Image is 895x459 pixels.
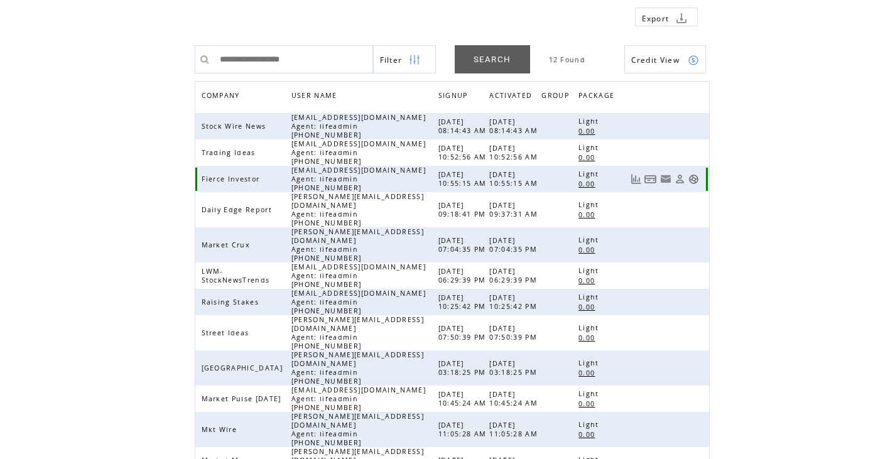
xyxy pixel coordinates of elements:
span: [EMAIL_ADDRESS][DOMAIN_NAME] Agent: lifeadmin [PHONE_NUMBER] [291,113,426,139]
span: [PERSON_NAME][EMAIL_ADDRESS][DOMAIN_NAME] Agent: lifeadmin [PHONE_NUMBER] [291,192,424,227]
a: 0.00 [578,152,601,163]
img: download.png [676,13,687,24]
span: [DATE] 10:45:24 AM [438,390,490,408]
span: [DATE] 10:25:42 PM [438,293,489,311]
span: Light [578,235,602,244]
a: 0.00 [578,332,601,343]
a: USER NAME [291,91,340,99]
span: [EMAIL_ADDRESS][DOMAIN_NAME] Agent: lifeadmin [PHONE_NUMBER] [291,262,426,289]
span: Light [578,420,602,429]
span: [DATE] 08:14:43 AM [489,117,541,135]
span: [DATE] 09:37:31 AM [489,201,541,219]
a: 0.00 [578,367,601,378]
a: Resend welcome email to this user [660,173,671,185]
span: LWM-StockNewsTrends [202,267,273,284]
span: Light [578,266,602,275]
span: [PERSON_NAME][EMAIL_ADDRESS][DOMAIN_NAME] Agent: lifeadmin [PHONE_NUMBER] [291,350,424,386]
span: [DATE] 09:18:41 PM [438,201,489,219]
a: Filter [373,45,436,73]
span: 0.00 [578,399,598,408]
span: [DATE] 07:04:35 PM [438,236,489,254]
span: [DATE] 08:14:43 AM [438,117,490,135]
span: Stock Wire News [202,122,269,131]
span: [DATE] 06:29:39 PM [438,267,489,284]
a: 0.00 [578,244,601,255]
a: View Usage [631,174,641,185]
a: Export [635,8,698,26]
a: 0.00 [578,275,601,286]
a: COMPANY [202,91,243,99]
span: 0.00 [578,153,598,162]
span: Light [578,389,602,398]
span: [EMAIL_ADDRESS][DOMAIN_NAME] Agent: lifeadmin [PHONE_NUMBER] [291,166,426,192]
span: [DATE] 11:05:28 AM [438,421,490,438]
span: Market Crux [202,240,254,249]
a: 0.00 [578,178,601,189]
span: SIGNUP [438,88,471,106]
span: [EMAIL_ADDRESS][DOMAIN_NAME] Agent: lifeadmin [PHONE_NUMBER] [291,289,426,315]
span: Light [578,323,602,332]
span: Show Credits View [631,55,680,65]
span: 0.00 [578,369,598,377]
span: Export to csv file [642,13,670,24]
a: 0.00 [578,398,601,409]
span: [PERSON_NAME][EMAIL_ADDRESS][DOMAIN_NAME] Agent: lifeadmin [PHONE_NUMBER] [291,315,424,350]
span: [DATE] 07:04:35 PM [489,236,540,254]
span: Light [578,293,602,301]
span: 0.00 [578,127,598,136]
span: [EMAIL_ADDRESS][DOMAIN_NAME] Agent: lifeadmin [PHONE_NUMBER] [291,386,426,412]
a: 0.00 [578,209,601,220]
span: [DATE] 10:52:56 AM [489,144,541,161]
span: ACTIVATED [489,88,535,106]
span: GROUP [541,88,572,106]
a: GROUP [541,88,575,106]
a: PACKAGE [578,88,621,106]
span: [DATE] 03:18:25 PM [438,359,489,377]
span: Trading Ideas [202,148,259,157]
span: 0.00 [578,430,598,439]
a: 0.00 [578,126,601,136]
a: View Bills [644,174,657,185]
span: 12 Found [549,55,586,64]
span: COMPANY [202,88,243,106]
span: 0.00 [578,246,598,254]
a: 0.00 [578,301,601,312]
span: PACKAGE [578,88,617,106]
span: [DATE] 10:55:15 AM [489,170,541,188]
span: 0.00 [578,276,598,285]
span: [PERSON_NAME][EMAIL_ADDRESS][DOMAIN_NAME] Agent: lifeadmin [PHONE_NUMBER] [291,412,424,447]
a: ACTIVATED [489,88,538,106]
a: SIGNUP [438,91,471,99]
span: [DATE] 10:45:24 AM [489,390,541,408]
a: SEARCH [455,45,530,73]
img: filters.png [409,46,420,74]
span: Fierce Investor [202,175,263,183]
span: [DATE] 10:52:56 AM [438,144,490,161]
span: [DATE] 07:50:39 PM [438,324,489,342]
span: [GEOGRAPHIC_DATA] [202,364,286,372]
a: Credit View [624,45,706,73]
span: Show filters [380,55,403,65]
span: [DATE] 10:55:15 AM [438,170,490,188]
span: 0.00 [578,333,598,342]
span: Light [578,143,602,152]
span: Street Ideas [202,328,252,337]
span: Light [578,117,602,126]
a: Support [688,174,699,185]
span: [PERSON_NAME][EMAIL_ADDRESS][DOMAIN_NAME] Agent: lifeadmin [PHONE_NUMBER] [291,227,424,262]
a: 0.00 [578,429,601,440]
span: [DATE] 10:25:42 PM [489,293,540,311]
span: [DATE] 07:50:39 PM [489,324,540,342]
span: [DATE] 11:05:28 AM [489,421,541,438]
span: Raising Stakes [202,298,263,306]
span: 0.00 [578,303,598,311]
span: 0.00 [578,210,598,219]
span: 0.00 [578,180,598,188]
span: Light [578,359,602,367]
span: [EMAIL_ADDRESS][DOMAIN_NAME] Agent: lifeadmin [PHONE_NUMBER] [291,139,426,166]
span: [DATE] 06:29:39 PM [489,267,540,284]
span: Light [578,200,602,209]
span: USER NAME [291,88,340,106]
a: View Profile [675,174,685,185]
span: Light [578,170,602,178]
